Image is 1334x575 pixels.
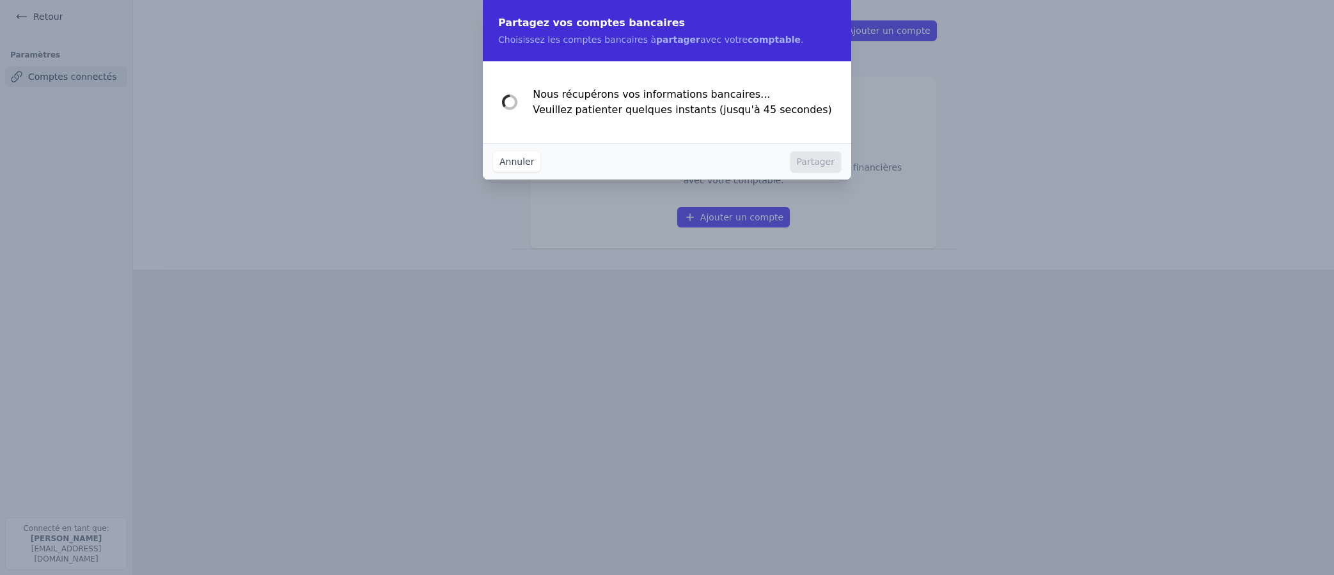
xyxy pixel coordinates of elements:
div: Nous récupérons vos informations bancaires... Veuillez patienter quelques instants (jusqu'à 45 se... [483,61,851,143]
button: Annuler [493,151,540,172]
h2: Partagez vos comptes bancaires [498,15,836,31]
strong: partager [656,34,700,45]
button: Partager [790,151,841,172]
p: Choisissez les comptes bancaires à avec votre . [498,33,836,46]
strong: comptable [748,34,801,45]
